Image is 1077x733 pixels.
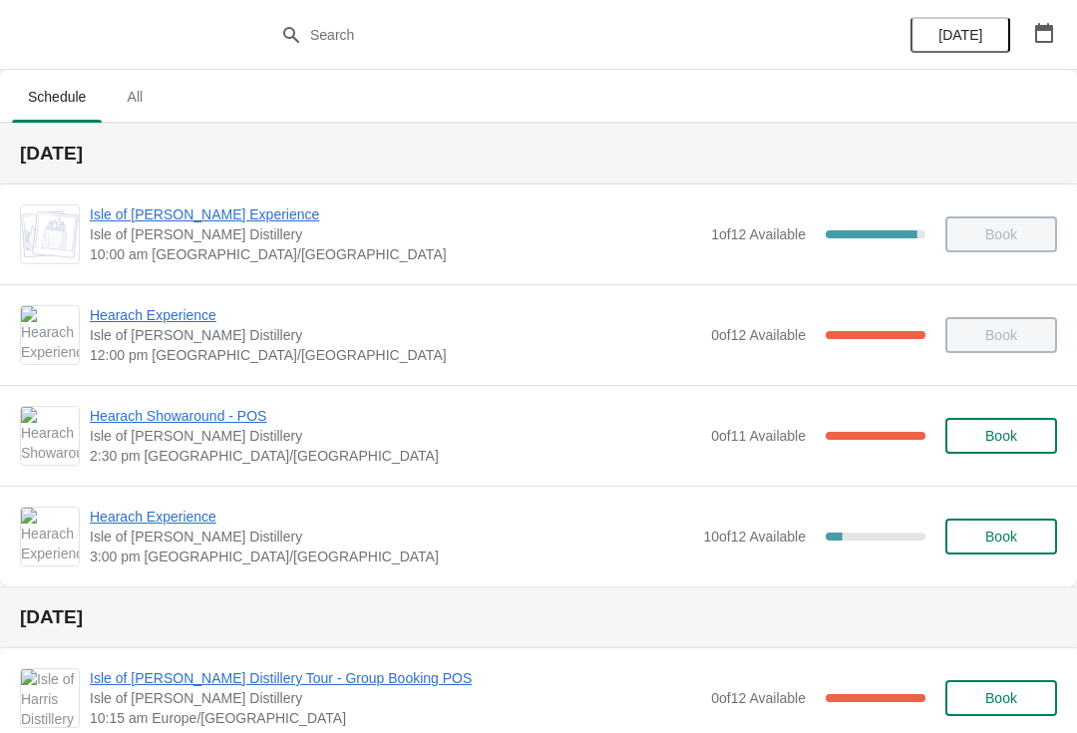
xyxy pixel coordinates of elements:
span: Isle of [PERSON_NAME] Distillery [90,325,701,345]
span: Isle of [PERSON_NAME] Distillery [90,224,701,244]
span: Hearach Experience [90,507,693,527]
button: [DATE] [910,17,1010,53]
span: Isle of [PERSON_NAME] Distillery [90,527,693,547]
img: Hearach Experience | Isle of Harris Distillery | 12:00 pm Europe/London [21,306,79,364]
button: Book [945,519,1057,554]
span: 3:00 pm [GEOGRAPHIC_DATA]/[GEOGRAPHIC_DATA] [90,547,693,566]
img: Isle of Harris Gin Experience | Isle of Harris Distillery | 10:00 am Europe/London [21,210,79,258]
span: 0 of 11 Available [711,428,806,444]
span: 2:30 pm [GEOGRAPHIC_DATA]/[GEOGRAPHIC_DATA] [90,446,701,466]
span: 12:00 pm [GEOGRAPHIC_DATA]/[GEOGRAPHIC_DATA] [90,345,701,365]
span: 10:15 am Europe/[GEOGRAPHIC_DATA] [90,708,701,728]
span: [DATE] [938,27,982,43]
span: Book [985,690,1017,706]
span: All [110,79,160,115]
span: 0 of 12 Available [711,690,806,706]
button: Book [945,680,1057,716]
h2: [DATE] [20,144,1057,164]
span: 10 of 12 Available [703,529,806,545]
span: 0 of 12 Available [711,327,806,343]
img: Hearach Showaround - POS | Isle of Harris Distillery | 2:30 pm Europe/London [21,407,79,465]
span: 10:00 am [GEOGRAPHIC_DATA]/[GEOGRAPHIC_DATA] [90,244,701,264]
img: Isle of Harris Distillery Tour - Group Booking POS | Isle of Harris Distillery | 10:15 am Europe/... [21,669,79,727]
span: Schedule [12,79,102,115]
span: Hearach Showaround - POS [90,406,701,426]
button: Book [945,418,1057,454]
span: Isle of [PERSON_NAME] Distillery [90,426,701,446]
span: Isle of [PERSON_NAME] Distillery [90,688,701,708]
span: Book [985,529,1017,545]
span: Isle of [PERSON_NAME] Experience [90,204,701,224]
h2: [DATE] [20,607,1057,627]
input: Search [309,17,808,53]
span: Hearach Experience [90,305,701,325]
span: 1 of 12 Available [711,226,806,242]
span: Book [985,428,1017,444]
img: Hearach Experience | Isle of Harris Distillery | 3:00 pm Europe/London [21,508,79,565]
span: Isle of [PERSON_NAME] Distillery Tour - Group Booking POS [90,668,701,688]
